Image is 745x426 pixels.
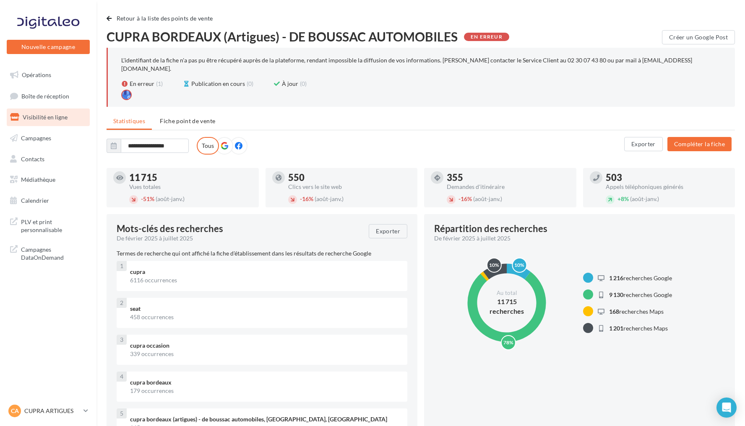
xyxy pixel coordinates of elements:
[606,173,729,182] div: 503
[609,325,623,332] span: 1 201
[5,240,91,265] a: Campagnes DataOnDemand
[130,305,401,313] div: seat
[24,407,80,415] p: CUPRA ARTIGUES
[117,234,362,243] div: De février 2025 à juillet 2025
[117,408,127,418] div: 5
[21,92,69,99] span: Boîte de réception
[107,13,216,23] button: Retour à la liste des points de vente
[473,195,502,202] span: (août-janv.)
[117,335,127,345] div: 3
[5,66,91,84] a: Opérations
[447,173,570,182] div: 355
[609,308,664,315] span: recherches Maps
[21,176,55,183] span: Médiathèque
[300,80,307,88] span: (0)
[21,155,44,162] span: Contacts
[609,325,668,332] span: recherches Maps
[624,137,663,151] button: Exporter
[458,195,461,202] span: -
[606,184,729,190] div: Appels téléphoniques générés
[5,150,91,168] a: Contacts
[5,108,91,126] a: Visibilité en ligne
[662,30,735,44] button: Créer un Google Post
[667,137,732,151] button: Compléter la fiche
[129,173,252,182] div: 11 715
[130,313,401,321] div: 458 occurrences
[434,234,718,243] div: De février 2025 à juillet 2025
[447,184,570,190] div: Demandes d'itinéraire
[664,140,735,147] a: Compléter la fiche
[23,114,68,121] span: Visibilité en ligne
[5,129,91,147] a: Campagnes
[130,350,401,358] div: 339 occurrences
[11,407,19,415] span: CA
[130,341,401,350] div: cupra occasion
[21,216,86,234] span: PLV et print personnalisable
[107,30,458,43] span: CUPRA BORDEAUX (Artigues) - DE BOUSSAC AUTOMOBILES
[716,398,737,418] div: Open Intercom Messenger
[609,291,672,298] span: recherches Google
[5,171,91,188] a: Médiathèque
[121,57,692,72] p: L'identifiant de la fiche n'a pas pu être récupéré auprès de la plateforme, rendant impossible la...
[141,195,143,202] span: -
[617,195,621,202] span: +
[288,184,411,190] div: Clics vers le site web
[197,137,219,155] label: Tous
[160,117,215,124] span: Fiche point de vente
[300,195,302,202] span: -
[288,173,411,182] div: 550
[300,195,313,202] span: 16%
[21,244,86,262] span: Campagnes DataOnDemand
[458,195,472,202] span: 16%
[130,268,401,276] div: cupra
[5,213,91,238] a: PLV et print personnalisable
[130,80,154,88] span: En erreur
[5,192,91,209] a: Calendrier
[609,274,672,281] span: recherches Google
[156,195,185,202] span: (août-janv.)
[130,276,401,284] div: 6116 occurrences
[21,197,49,204] span: Calendrier
[282,80,298,88] span: À jour
[22,71,51,78] span: Opérations
[156,80,163,88] span: (1)
[117,298,127,308] div: 2
[609,308,619,315] span: 168
[247,80,253,88] span: (0)
[117,249,407,258] p: Termes de recherche qui ont affiché la fiche d'établissement dans les résultats de recherche Google
[21,134,51,142] span: Campagnes
[130,387,401,395] div: 179 occurrences
[141,195,154,202] span: 51%
[617,195,629,202] span: 8%
[117,261,127,271] div: 1
[7,403,90,419] a: CA CUPRA ARTIGUES
[369,224,407,238] button: Exporter
[464,33,509,41] div: En erreur
[130,415,401,423] div: cupra bordeaux (artigues) - de boussac automobiles, [GEOGRAPHIC_DATA], [GEOGRAPHIC_DATA]
[5,87,91,105] a: Boîte de réception
[315,195,344,202] span: (août-janv.)
[117,372,127,382] div: 4
[609,291,623,298] span: 9 130
[434,224,547,233] div: Répartition des recherches
[130,378,401,387] div: cupra bordeaux
[609,274,623,281] span: 1 216
[117,224,223,233] span: Mots-clés des recherches
[117,15,213,22] span: Retour à la liste des points de vente
[129,184,252,190] div: Vues totales
[191,80,245,88] span: Publication en cours
[630,195,659,202] span: (août-janv.)
[7,40,90,54] button: Nouvelle campagne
